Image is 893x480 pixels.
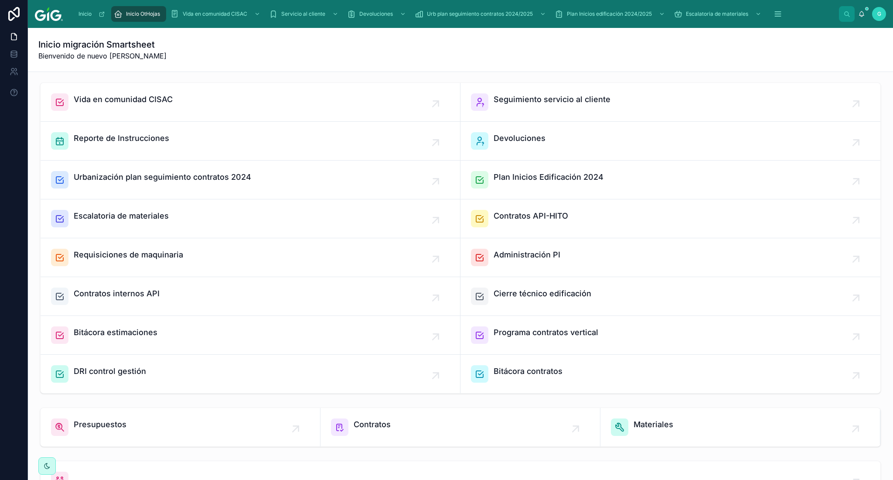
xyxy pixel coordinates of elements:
a: Bitácora estimaciones [41,316,460,355]
span: Presupuestos [74,418,126,431]
span: Escalatoria de materiales [686,10,748,17]
span: Vida en comunidad CISAC [183,10,247,17]
span: Contratos API-HITO [494,210,568,222]
span: Administración PI [494,249,560,261]
a: Urbanización plan seguimiento contratos 2024 [41,161,460,199]
span: Bienvenido de nuevo [PERSON_NAME] [38,51,167,61]
a: Vida en comunidad CISAC [41,83,460,122]
span: Materiales [634,418,673,431]
span: Bitácora estimaciones [74,326,157,339]
a: Administración PI [460,238,880,277]
span: Inicio [78,10,92,17]
a: Contratos internos API [41,277,460,316]
a: Inicio OtHojas [111,6,166,22]
span: Servicio al cliente [281,10,325,17]
a: Programa contratos vertical [460,316,880,355]
a: Seguimiento servicio al cliente [460,83,880,122]
a: Contratos API-HITO [460,199,880,238]
span: Devoluciones [359,10,393,17]
span: G [877,10,881,17]
a: Servicio al cliente [266,6,343,22]
a: Escalatoria de materiales [671,6,766,22]
span: Cierre técnico edificación [494,288,591,300]
a: Materiales [600,408,880,446]
a: Presupuestos [41,408,320,446]
span: Inicio OtHojas [126,10,160,17]
a: Cierre técnico edificación [460,277,880,316]
span: Escalatoria de materiales [74,210,169,222]
span: Programa contratos vertical [494,326,598,339]
a: Devoluciones [460,122,880,161]
a: Plan Inicios edificación 2024/2025 [552,6,669,22]
span: Urbanización plan seguimiento contratos 2024 [74,171,251,183]
span: Reporte de Instrucciones [74,132,169,144]
a: Bitácora contratos [460,355,880,393]
a: Reporte de Instrucciones [41,122,460,161]
span: Devoluciones [494,132,545,144]
span: Plan Inicios Edificación 2024 [494,171,603,183]
span: Urb plan seguimiento contratos 2024/2025 [427,10,533,17]
span: Contratos [354,418,391,431]
h1: Inicio migración Smartsheet [38,38,167,51]
a: Vida en comunidad CISAC [168,6,265,22]
a: Escalatoria de materiales [41,199,460,238]
a: Plan Inicios Edificación 2024 [460,161,880,199]
a: DRI control gestión [41,355,460,393]
span: Vida en comunidad CISAC [74,93,173,106]
img: App logo [35,7,63,21]
a: Requisiciones de maquinaria [41,238,460,277]
span: Seguimiento servicio al cliente [494,93,610,106]
a: Inicio [74,6,109,22]
span: DRI control gestión [74,365,146,377]
span: Plan Inicios edificación 2024/2025 [567,10,652,17]
span: Contratos internos API [74,288,160,300]
div: scrollable content [70,4,839,24]
a: Devoluciones [344,6,410,22]
span: Bitácora contratos [494,365,562,377]
a: Contratos [320,408,600,446]
a: Urb plan seguimiento contratos 2024/2025 [412,6,550,22]
span: Requisiciones de maquinaria [74,249,183,261]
